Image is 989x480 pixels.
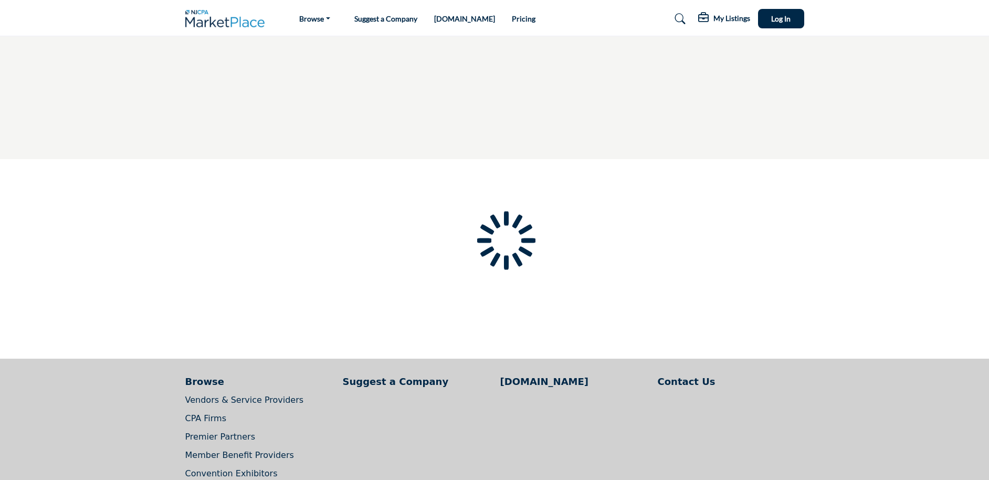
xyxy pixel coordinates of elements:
a: Member Benefit Providers [185,450,294,460]
a: Vendors & Service Providers [185,395,304,405]
a: Suggest a Company [354,14,417,23]
img: Site Logo [185,10,270,27]
h5: My Listings [713,14,750,23]
a: Premier Partners [185,432,255,442]
span: Log In [771,14,791,23]
a: [DOMAIN_NAME] [500,374,647,389]
a: Search [665,11,692,27]
div: My Listings [698,13,750,25]
a: Browse [292,12,338,26]
a: Browse [185,374,332,389]
a: Pricing [512,14,535,23]
a: [DOMAIN_NAME] [434,14,495,23]
a: Suggest a Company [343,374,489,389]
button: Log In [758,9,804,28]
a: Contact Us [658,374,804,389]
a: Convention Exhibitors [185,468,278,478]
a: CPA Firms [185,413,227,423]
